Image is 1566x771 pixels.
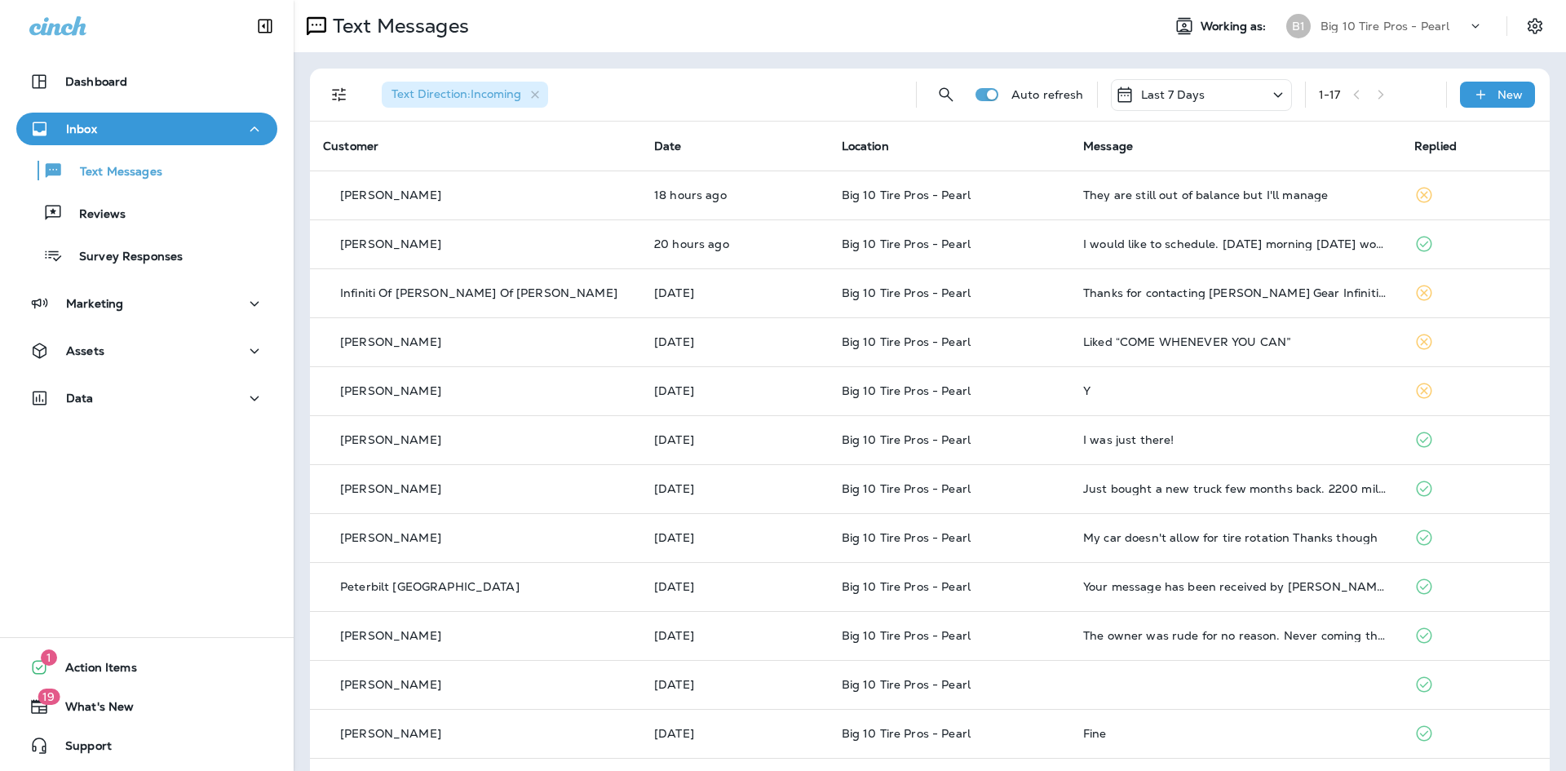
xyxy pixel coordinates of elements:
div: Text Direction:Incoming [382,82,548,108]
div: Y [1083,384,1388,397]
span: Message [1083,139,1133,153]
p: Marketing [66,297,123,310]
div: My car doesn't allow for tire rotation Thanks though [1083,531,1388,544]
p: Infiniti Of [PERSON_NAME] Of [PERSON_NAME] [340,286,617,299]
p: Big 10 Tire Pros - Pearl [1320,20,1449,33]
p: Inbox [66,122,97,135]
p: Dashboard [65,75,127,88]
p: Sep 15, 2025 03:55 PM [654,384,816,397]
p: Sep 15, 2025 09:06 AM [654,580,816,593]
p: Survey Responses [63,250,183,265]
span: Date [654,139,682,153]
button: Filters [323,78,356,111]
div: 1 - 17 [1319,88,1341,101]
p: [PERSON_NAME] [340,237,441,250]
p: Sep 15, 2025 09:07 AM [654,531,816,544]
p: [PERSON_NAME] [340,335,441,348]
p: [PERSON_NAME] [340,384,441,397]
p: [PERSON_NAME] [340,482,441,495]
span: Customer [323,139,378,153]
p: Sep 16, 2025 04:57 PM [654,286,816,299]
p: New [1497,88,1523,101]
span: Big 10 Tire Pros - Pearl [842,335,971,349]
span: Big 10 Tire Pros - Pearl [842,432,971,447]
button: Search Messages [930,78,962,111]
span: Text Direction : Incoming [391,86,521,101]
div: Liked “COME WHENEVER YOU CAN” [1083,335,1388,348]
button: Support [16,729,277,762]
button: Assets [16,335,277,367]
button: Reviews [16,196,277,230]
span: Action Items [49,661,137,680]
button: Collapse Sidebar [242,10,288,42]
p: Sep 12, 2025 06:26 PM [654,727,816,740]
p: Last 7 Days [1141,88,1205,101]
p: Auto refresh [1011,88,1084,101]
button: Marketing [16,287,277,320]
span: 1 [41,649,57,666]
p: Data [66,392,94,405]
span: What's New [49,700,134,720]
span: Big 10 Tire Pros - Pearl [842,481,971,496]
div: Fine [1083,727,1388,740]
div: I was just there! [1083,433,1388,446]
span: Big 10 Tire Pros - Pearl [842,237,971,251]
p: Sep 16, 2025 08:19 AM [654,335,816,348]
p: [PERSON_NAME] [340,678,441,691]
div: Your message has been received by Dobbs Peterbilt - Jackson-Pearl. [1083,580,1388,593]
span: Location [842,139,889,153]
p: Text Messages [326,14,469,38]
span: Big 10 Tire Pros - Pearl [842,383,971,398]
span: 19 [38,689,60,705]
p: [PERSON_NAME] [340,727,441,740]
button: 1Action Items [16,651,277,684]
button: Survey Responses [16,238,277,273]
div: Thanks for contacting Herrin Gear Infiniti! We'll see your message shortly. [1083,286,1388,299]
p: Sep 17, 2025 10:27 AM [654,237,816,250]
button: Inbox [16,113,277,145]
span: Big 10 Tire Pros - Pearl [842,628,971,643]
span: Replied [1414,139,1457,153]
span: Big 10 Tire Pros - Pearl [842,579,971,594]
p: Assets [66,344,104,357]
p: [PERSON_NAME] [340,531,441,544]
p: Sep 15, 2025 09:19 AM [654,433,816,446]
p: Sep 15, 2025 09:13 AM [654,482,816,495]
p: [PERSON_NAME] [340,629,441,642]
div: Just bought a new truck few months back. 2200 miles but will remember when time for service [1083,482,1388,495]
span: Big 10 Tire Pros - Pearl [842,286,971,300]
span: Support [49,739,112,759]
p: Reviews [63,207,126,223]
div: The owner was rude for no reason. Never coming there again [1083,629,1388,642]
div: B1 [1286,14,1311,38]
p: [PERSON_NAME] [340,433,441,446]
p: Sep 17, 2025 11:55 AM [654,188,816,202]
span: Big 10 Tire Pros - Pearl [842,188,971,202]
button: Data [16,382,277,414]
span: Working as: [1201,20,1270,33]
button: 19What's New [16,690,277,723]
p: [PERSON_NAME] [340,188,441,202]
span: Big 10 Tire Pros - Pearl [842,530,971,545]
button: Dashboard [16,65,277,98]
p: Sep 13, 2025 10:29 AM [654,629,816,642]
p: Sep 13, 2025 10:25 AM [654,678,816,691]
p: Peterbilt [GEOGRAPHIC_DATA] [340,580,520,593]
span: Big 10 Tire Pros - Pearl [842,677,971,692]
button: Settings [1520,11,1550,41]
button: Text Messages [16,153,277,188]
span: Big 10 Tire Pros - Pearl [842,726,971,741]
p: Text Messages [64,165,162,180]
div: I would like to schedule. Next Wednesday morning Sept 24 would be good [1083,237,1388,250]
div: They are still out of balance but I'll manage [1083,188,1388,202]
